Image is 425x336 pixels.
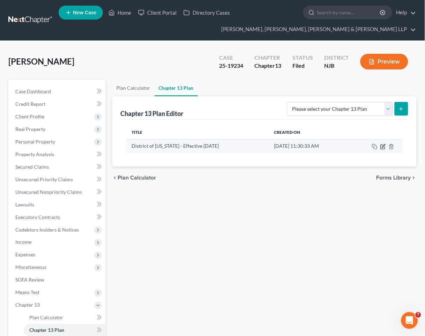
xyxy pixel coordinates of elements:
a: Client Portal [135,6,180,19]
span: Codebtors Insiders & Notices [15,227,79,233]
a: Plan Calculator [112,80,155,96]
span: Property Analysis [15,151,54,157]
div: NJB [324,62,349,70]
th: Title [126,125,269,139]
span: Chapter 13 [15,302,40,308]
td: District of [US_STATE] - Effective [DATE] [126,139,269,153]
div: Chapter 13 Plan Editor [121,109,184,118]
div: Status [292,54,313,62]
a: Home [105,6,135,19]
span: Case Dashboard [15,88,51,94]
span: Plan Calculator [118,175,156,181]
a: Lawsuits [10,198,105,211]
span: Forms Library [376,175,411,181]
div: Filed [292,62,313,70]
a: Property Analysis [10,148,105,161]
span: Income [15,239,31,245]
a: Credit Report [10,98,105,110]
a: Unsecured Priority Claims [10,173,105,186]
i: chevron_left [112,175,118,181]
span: New Case [73,10,96,15]
a: Secured Claims [10,161,105,173]
span: Unsecured Nonpriority Claims [15,189,82,195]
a: Help [393,6,416,19]
span: [PERSON_NAME] [8,56,74,66]
a: Unsecured Nonpriority Claims [10,186,105,198]
span: Secured Claims [15,164,49,170]
td: [DATE] 11:30:33 AM [269,139,350,153]
a: Directory Cases [180,6,233,19]
span: Client Profile [15,114,44,119]
span: Executory Contracts [15,214,60,220]
a: Plan Calculator [24,312,105,324]
div: Chapter [254,62,281,70]
div: Chapter [254,54,281,62]
a: [PERSON_NAME], [PERSON_NAME], [PERSON_NAME] & [PERSON_NAME] LLP [218,23,416,36]
button: chevron_left Plan Calculator [112,175,156,181]
span: Unsecured Priority Claims [15,176,73,182]
span: Real Property [15,126,45,132]
div: Case [219,54,243,62]
span: Plan Calculator [29,315,63,321]
span: 7 [416,312,421,318]
span: Means Test [15,290,39,295]
input: Search by name... [317,6,381,19]
span: Expenses [15,252,35,258]
a: Chapter 13 Plan [155,80,198,96]
span: Personal Property [15,139,55,145]
button: Preview [360,54,408,70]
a: Case Dashboard [10,85,105,98]
div: 25-19234 [219,62,243,70]
span: Miscellaneous [15,264,46,270]
span: Lawsuits [15,202,34,207]
span: SOFA Review [15,277,44,283]
span: 13 [275,62,281,69]
button: Forms Library chevron_right [376,175,417,181]
i: chevron_right [411,175,417,181]
span: Credit Report [15,101,45,107]
th: Created On [269,125,350,139]
span: Chapter 13 Plan [29,327,64,333]
a: SOFA Review [10,274,105,286]
iframe: Intercom live chat [401,312,418,329]
a: Executory Contracts [10,211,105,224]
div: District [324,54,349,62]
